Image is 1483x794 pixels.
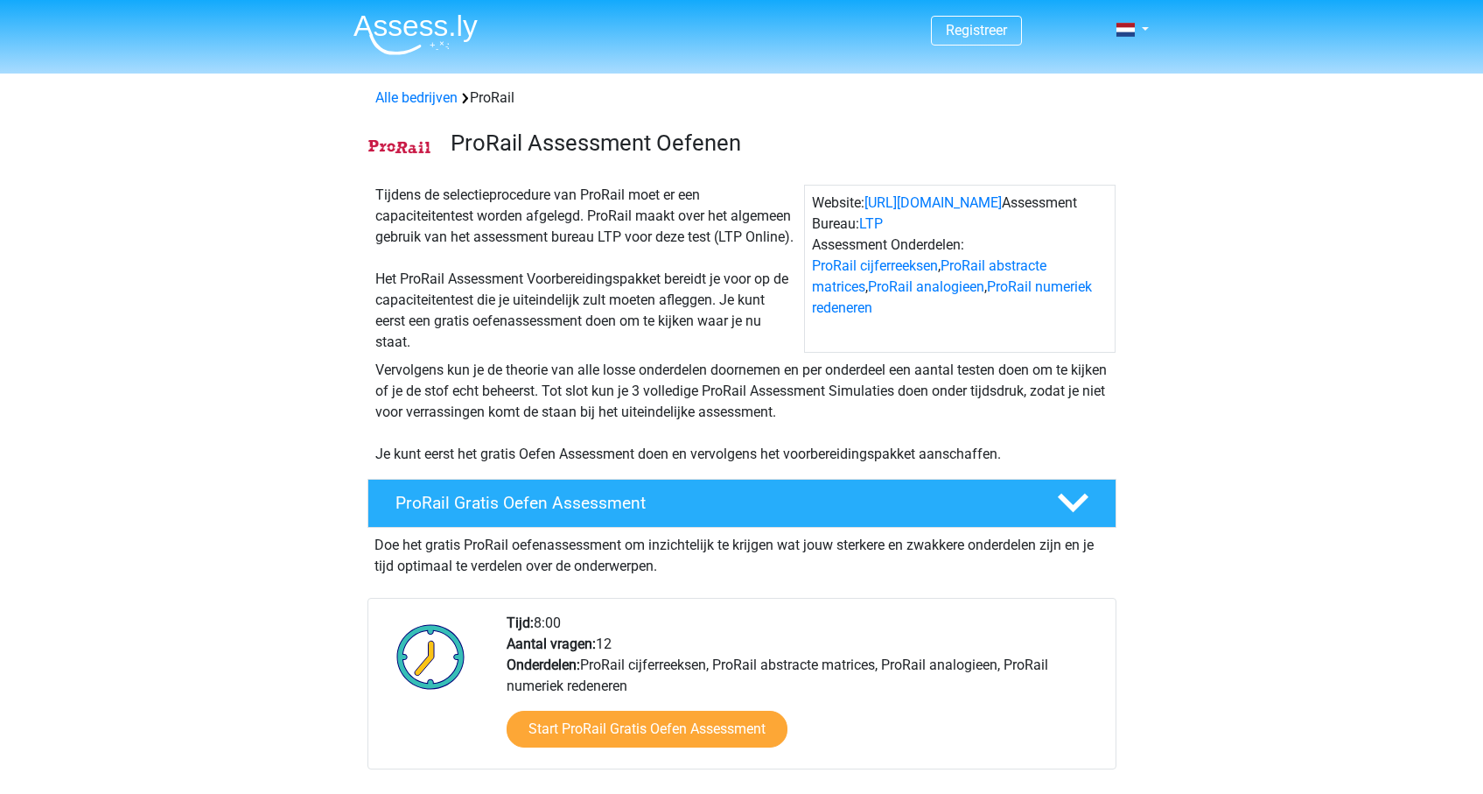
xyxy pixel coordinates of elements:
a: [URL][DOMAIN_NAME] [864,194,1002,211]
div: Tijdens de selectieprocedure van ProRail moet er een capaciteitentest worden afgelegd. ProRail ma... [368,185,804,353]
div: Website: Assessment Bureau: Assessment Onderdelen: , , , [804,185,1116,353]
a: ProRail Gratis Oefen Assessment [360,479,1123,528]
img: Klok [387,613,475,700]
a: LTP [859,215,883,232]
div: Vervolgens kun je de theorie van alle losse onderdelen doornemen en per onderdeel een aantal test... [368,360,1116,465]
a: Registreer [946,22,1007,39]
a: ProRail cijferreeksen [812,257,938,274]
a: ProRail analogieen [868,278,984,295]
a: ProRail numeriek redeneren [812,278,1092,316]
div: 8:00 12 ProRail cijferreeksen, ProRail abstracte matrices, ProRail analogieen, ProRail numeriek r... [493,613,1115,769]
b: Onderdelen: [507,657,580,673]
div: Doe het gratis ProRail oefenassessment om inzichtelijk te krijgen wat jouw sterkere en zwakkere o... [367,528,1116,577]
h4: ProRail Gratis Oefen Assessment [395,493,1029,513]
div: ProRail [368,88,1116,109]
b: Aantal vragen: [507,636,596,652]
img: Assessly [353,14,478,55]
a: Alle bedrijven [375,89,458,106]
a: ProRail abstracte matrices [812,257,1046,295]
b: Tijd: [507,615,534,631]
h3: ProRail Assessment Oefenen [451,130,1102,157]
a: Start ProRail Gratis Oefen Assessment [507,711,787,748]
